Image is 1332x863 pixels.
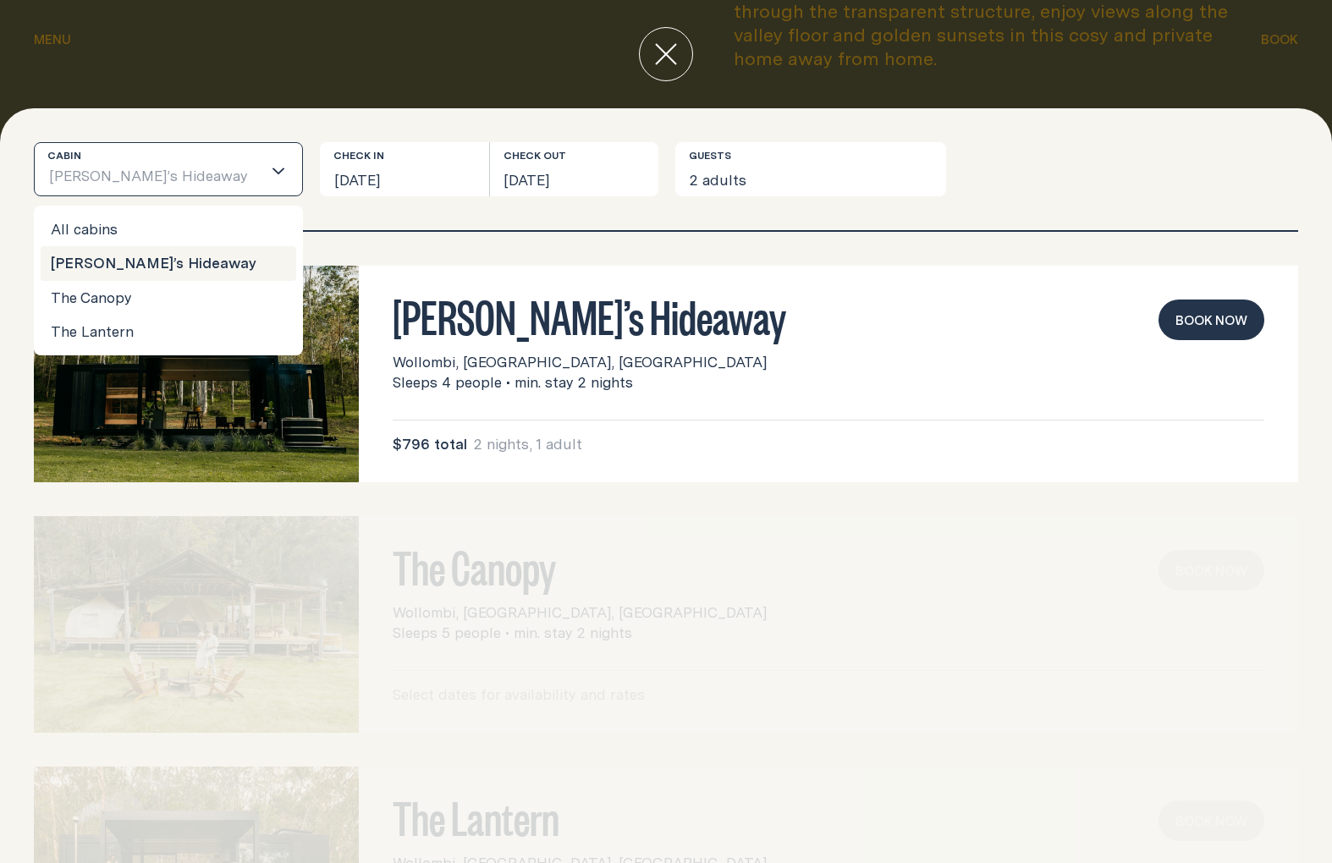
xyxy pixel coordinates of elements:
[48,157,249,195] span: [PERSON_NAME]’s Hideaway
[1159,300,1264,340] button: book now
[675,142,946,196] button: 2 adults
[34,142,303,196] div: Search for option
[249,160,261,195] input: Search for option
[474,434,582,454] span: 2 nights, 1 adult
[639,27,693,81] button: close
[393,434,467,454] span: $796 total
[320,142,489,196] button: [DATE]
[393,352,767,372] span: Wollombi, [GEOGRAPHIC_DATA], [GEOGRAPHIC_DATA]
[490,142,659,196] button: [DATE]
[393,372,633,393] span: Sleeps 4 people • min. stay 2 nights
[689,149,731,162] label: Guests
[393,300,1264,332] h3: [PERSON_NAME]’s Hideaway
